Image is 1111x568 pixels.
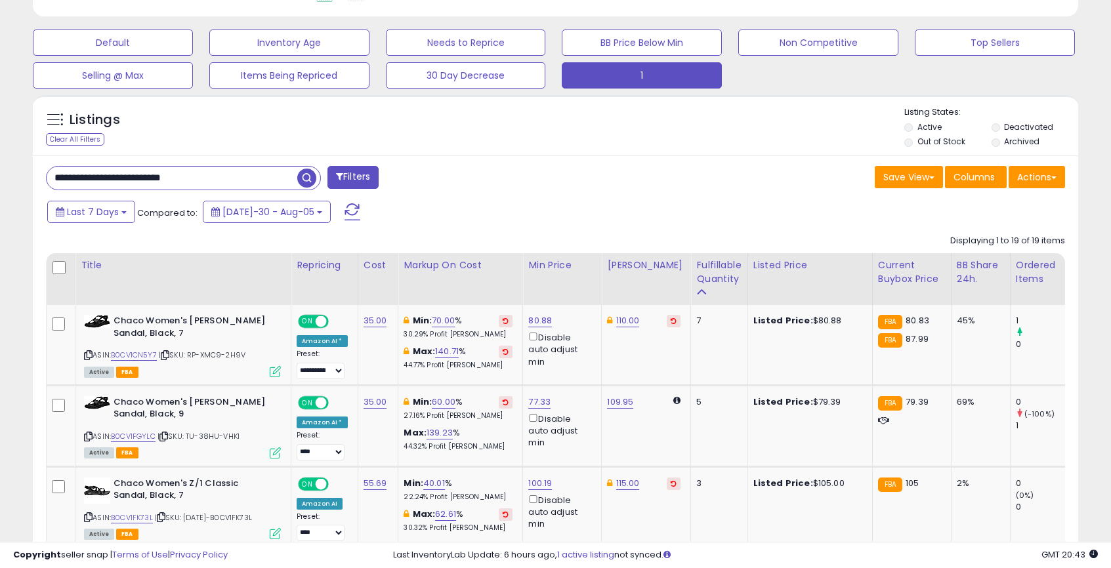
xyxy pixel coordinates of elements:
[1004,136,1039,147] label: Archived
[957,315,1000,327] div: 45%
[393,549,1098,561] div: Last InventoryLab Update: 6 hours ago, not synced.
[696,315,737,327] div: 7
[954,171,995,184] span: Columns
[222,205,314,218] span: [DATE]-30 - Aug-05
[84,529,114,540] span: All listings currently available for purchase on Amazon
[404,523,513,533] p: 30.32% Profit [PERSON_NAME]
[157,431,240,441] span: | SKU: TU-38HU-VHK1
[386,62,546,89] button: 30 Day Decrease
[299,397,316,408] span: ON
[327,478,348,489] span: OFF
[404,411,513,420] p: 27.16% Profit [PERSON_NAME]
[297,416,348,428] div: Amazon AI *
[1016,420,1069,432] div: 1
[1016,477,1069,489] div: 0
[616,314,640,327] a: 110.00
[404,477,423,489] b: Min:
[114,396,273,424] b: Chaco Women's [PERSON_NAME] Sandal, Black, 9
[33,30,193,56] button: Default
[915,30,1075,56] button: Top Sellers
[84,315,110,328] img: 31LBJDhaiDL._SL40_.jpg
[562,62,722,89] button: 1
[209,62,369,89] button: Items Being Repriced
[413,396,432,408] b: Min:
[696,396,737,408] div: 5
[404,426,427,439] b: Max:
[297,512,348,542] div: Preset:
[404,427,513,451] div: %
[116,529,138,540] span: FBA
[696,477,737,489] div: 3
[1016,338,1069,350] div: 0
[528,493,591,531] div: Disable auto adjust min
[957,258,1005,286] div: BB Share 24h.
[528,396,551,409] a: 77.33
[364,396,387,409] a: 35.00
[696,258,742,286] div: Fulfillable Quantity
[111,431,156,442] a: B0CV1FGYLC
[753,396,813,408] b: Listed Price:
[404,330,513,339] p: 30.29% Profit [PERSON_NAME]
[1016,501,1069,513] div: 0
[13,549,228,561] div: seller snap | |
[84,477,110,504] img: 31NpaYhhVSL._SL40_.jpg
[1041,548,1098,561] span: 2025-08-13 20:43 GMT
[413,508,436,520] b: Max:
[84,477,281,538] div: ASIN:
[562,30,722,56] button: BB Price Below Min
[427,426,453,439] a: 139.23
[112,548,168,561] a: Terms of Use
[432,314,455,327] a: 70.00
[557,548,614,561] a: 1 active listing
[81,258,285,272] div: Title
[607,258,685,272] div: [PERSON_NAME]
[84,367,114,378] span: All listings currently available for purchase on Amazon
[404,346,513,370] div: %
[878,333,902,348] small: FBA
[67,205,119,218] span: Last 7 Days
[904,106,1078,119] p: Listing States:
[404,315,513,339] div: %
[878,315,902,329] small: FBA
[116,447,138,458] span: FBA
[327,166,379,189] button: Filters
[528,477,552,490] a: 100.19
[878,258,946,286] div: Current Buybox Price
[1016,315,1069,327] div: 1
[957,477,1000,489] div: 2%
[70,111,120,129] h5: Listings
[906,333,929,345] span: 87.99
[404,508,513,533] div: %
[386,30,546,56] button: Needs to Reprice
[404,361,513,370] p: 44.77% Profit [PERSON_NAME]
[297,350,348,379] div: Preset:
[116,367,138,378] span: FBA
[297,498,343,510] div: Amazon AI
[432,396,455,409] a: 60.00
[413,345,436,357] b: Max:
[13,548,61,561] strong: Copyright
[753,477,862,489] div: $105.00
[1004,121,1053,132] label: Deactivated
[753,396,862,408] div: $79.39
[327,316,348,327] span: OFF
[945,166,1007,188] button: Columns
[404,258,517,272] div: Markup on Cost
[753,258,867,272] div: Listed Price
[906,396,929,408] span: 79.39
[906,477,919,489] span: 105
[299,478,316,489] span: ON
[528,258,596,272] div: Min Price
[435,508,456,521] a: 62.61
[950,235,1065,247] div: Displaying 1 to 19 of 19 items
[398,253,523,305] th: The percentage added to the cost of goods (COGS) that forms the calculator for Min & Max prices.
[1024,409,1055,419] small: (-100%)
[917,121,942,132] label: Active
[878,477,902,492] small: FBA
[203,201,331,223] button: [DATE]-30 - Aug-05
[738,30,898,56] button: Non Competitive
[435,345,459,358] a: 140.71
[84,315,281,376] div: ASIN:
[616,477,640,490] a: 115.00
[33,62,193,89] button: Selling @ Max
